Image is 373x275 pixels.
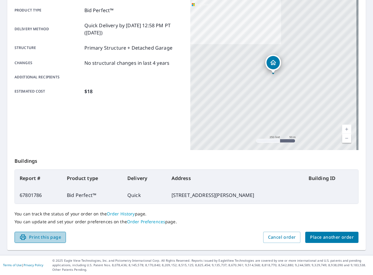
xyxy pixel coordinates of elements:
span: Place another order [310,234,354,241]
p: Structure [15,44,82,51]
span: Cancel order [268,234,296,241]
button: Print this page [15,232,66,243]
p: Buildings [15,150,358,169]
p: | [3,263,43,267]
a: Terms of Use [3,263,22,267]
td: 67801786 [15,187,62,204]
a: Privacy Policy [24,263,43,267]
th: Product type [62,170,123,187]
a: Current Level 17, Zoom Out [342,134,351,143]
span: Print this page [19,234,61,241]
td: Quick [123,187,167,204]
p: Quick Delivery by [DATE] 12:58 PM PT ([DATE]) [84,22,183,36]
p: You can track the status of your order on the page. [15,211,358,217]
p: Bid Perfect™ [84,7,114,14]
a: Current Level 17, Zoom In [342,125,351,134]
a: Order History [107,211,135,217]
th: Building ID [304,170,358,187]
td: Bid Perfect™ [62,187,123,204]
a: Order Preferences [127,219,165,224]
p: Delivery method [15,22,82,36]
button: Place another order [305,232,358,243]
th: Report # [15,170,62,187]
th: Address [167,170,304,187]
div: Dropped pin, building 1, Residential property, 13620 Sunrise Dr Whittier, CA 90602 [265,55,281,74]
p: Primary Structure + Detached Garage [84,44,172,51]
p: Additional recipients [15,74,82,80]
p: Product type [15,7,82,14]
p: $18 [84,88,93,95]
td: [STREET_ADDRESS][PERSON_NAME] [167,187,304,204]
p: Changes [15,59,82,67]
p: Estimated cost [15,88,82,95]
p: © 2025 Eagle View Technologies, Inc. and Pictometry International Corp. All Rights Reserved. Repo... [52,258,370,272]
th: Delivery [123,170,167,187]
p: No structural changes in last 4 years [84,59,170,67]
button: Cancel order [263,232,301,243]
p: You can update and set your order preferences on the page. [15,219,358,224]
